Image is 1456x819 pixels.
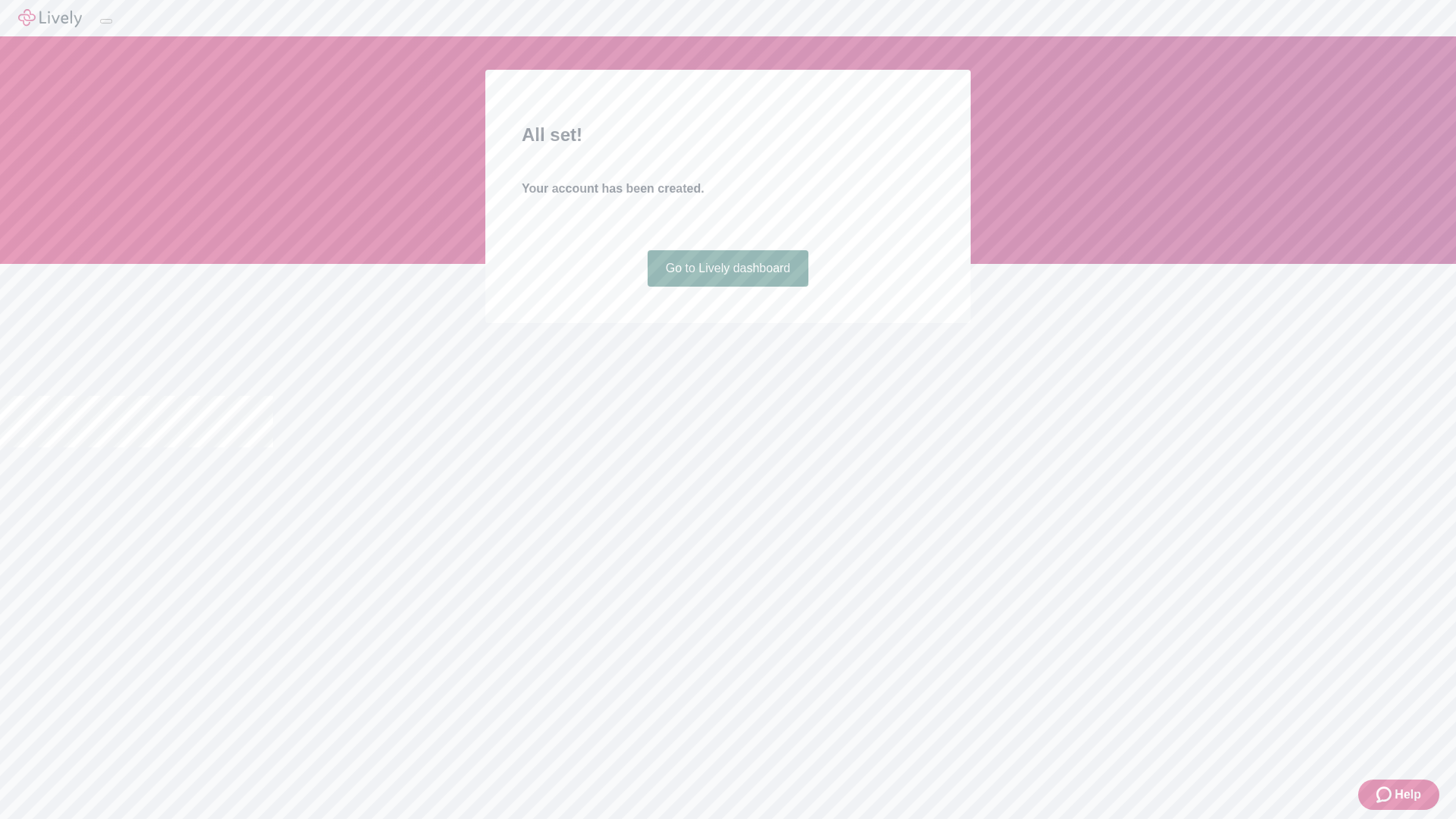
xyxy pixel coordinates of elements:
[522,121,934,149] h2: All set!
[1376,786,1395,804] svg: Zendesk support icon
[18,9,82,27] img: Lively
[522,180,934,198] h4: Your account has been created.
[1395,786,1421,804] span: Help
[1358,780,1439,810] button: Zendesk support iconHelp
[648,250,809,287] a: Go to Lively dashboard
[100,19,112,24] button: Log out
